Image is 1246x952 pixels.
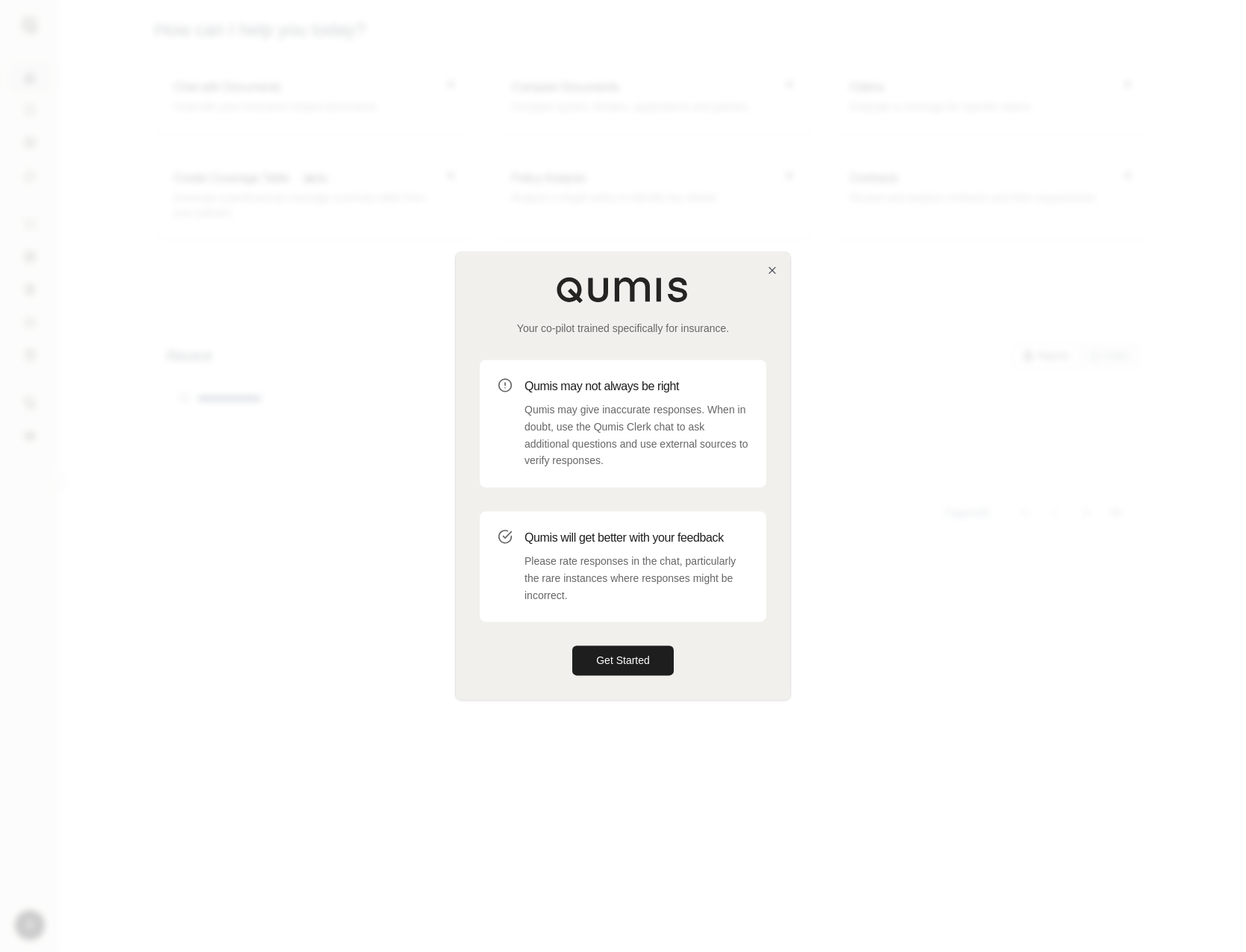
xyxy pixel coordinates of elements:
h3: Qumis will get better with your feedback [525,529,748,547]
button: Get Started [572,646,674,676]
h3: Qumis may not always be right [525,378,748,395]
p: Your co-pilot trained specifically for insurance. [480,321,766,336]
img: Qumis Logo [556,276,690,303]
p: Qumis may give inaccurate responses. When in doubt, use the Qumis Clerk chat to ask additional qu... [525,401,748,469]
p: Please rate responses in the chat, particularly the rare instances where responses might be incor... [525,553,748,604]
